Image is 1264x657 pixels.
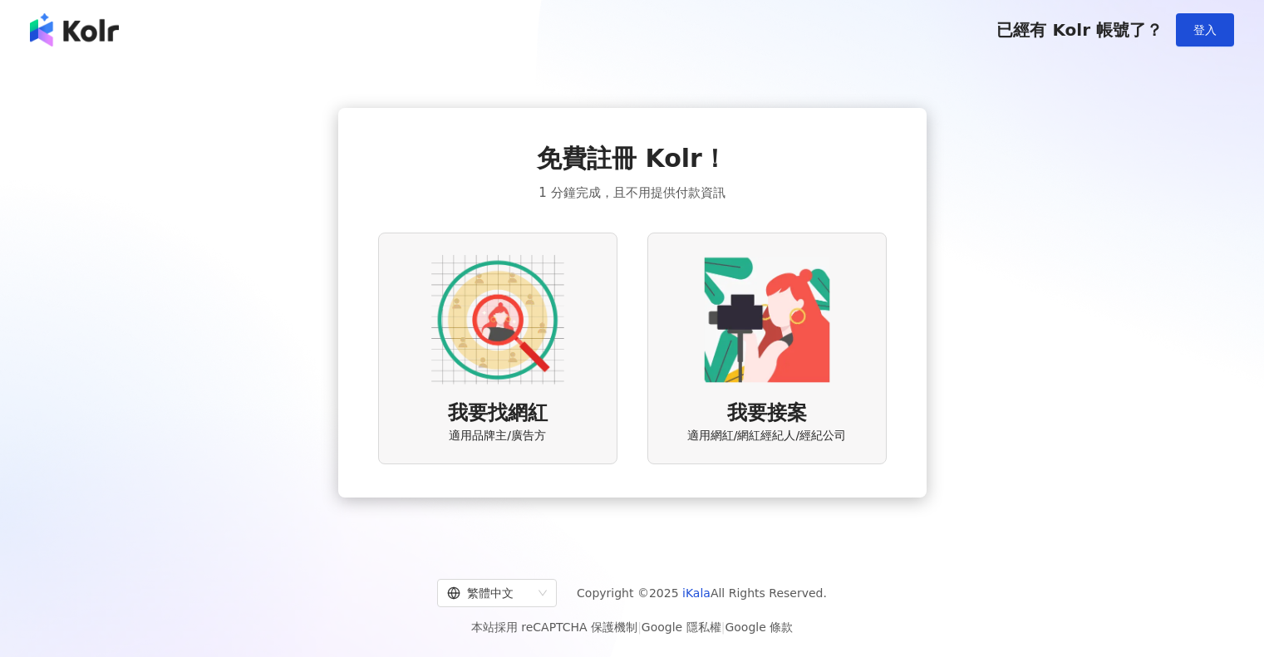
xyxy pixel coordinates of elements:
span: 我要接案 [727,400,807,428]
span: | [637,620,642,634]
span: | [721,620,725,634]
span: Copyright © 2025 All Rights Reserved. [577,583,827,603]
span: 1 分鐘完成，且不用提供付款資訊 [539,183,725,203]
span: 本站採用 reCAPTCHA 保護機制 [471,617,793,637]
span: 我要找網紅 [448,400,548,428]
span: 已經有 Kolr 帳號了？ [996,20,1163,40]
span: 登入 [1193,23,1217,37]
img: logo [30,13,119,47]
img: AD identity option [431,253,564,386]
div: 繁體中文 [447,580,532,606]
a: iKala [682,586,711,600]
img: KOL identity option [701,253,834,386]
span: 適用網紅/網紅經紀人/經紀公司 [687,428,846,444]
a: Google 隱私權 [642,620,721,634]
span: 適用品牌主/廣告方 [449,428,546,444]
button: 登入 [1176,13,1234,47]
a: Google 條款 [725,620,793,634]
span: 免費註冊 Kolr！ [537,141,727,176]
